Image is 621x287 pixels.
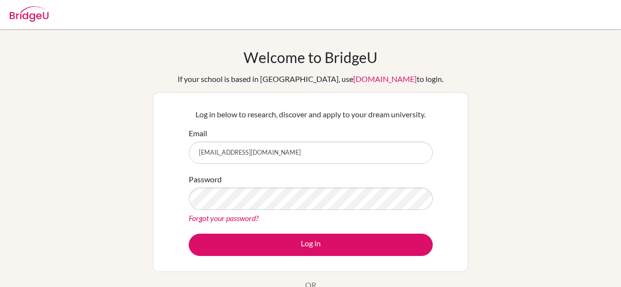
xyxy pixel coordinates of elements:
[10,6,49,22] img: Bridge-U
[189,213,259,223] a: Forgot your password?
[178,73,443,85] div: If your school is based in [GEOGRAPHIC_DATA], use to login.
[353,74,417,83] a: [DOMAIN_NAME]
[189,128,207,139] label: Email
[189,234,433,256] button: Log in
[244,48,377,66] h1: Welcome to BridgeU
[189,174,222,185] label: Password
[189,109,433,120] p: Log in below to research, discover and apply to your dream university.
